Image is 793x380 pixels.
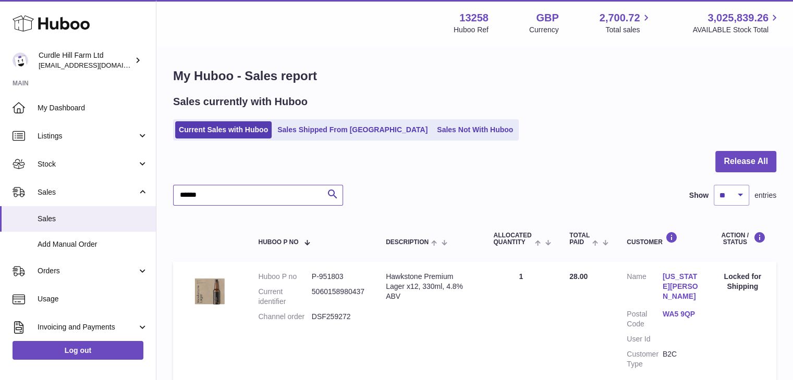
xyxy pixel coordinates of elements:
strong: GBP [536,11,558,25]
dd: B2C [663,349,699,369]
a: Current Sales with Huboo [175,121,272,138]
img: internalAdmin-13258@internal.huboo.com [13,53,28,68]
span: Sales [38,187,137,197]
div: Locked for Shipping [719,272,766,292]
div: Action / Status [719,232,766,246]
span: Invoicing and Payments [38,322,137,332]
span: Huboo P no [258,239,298,246]
dt: Name [627,272,663,304]
img: 132581708521438.jpg [184,272,236,311]
dt: Customer Type [627,349,663,369]
div: Currency [529,25,559,35]
span: Orders [38,266,137,276]
span: Add Manual Order [38,239,148,249]
span: AVAILABLE Stock Total [692,25,780,35]
span: Listings [38,131,137,141]
button: Release All [715,151,776,172]
h1: My Huboo - Sales report [173,68,776,84]
span: 2,700.72 [600,11,640,25]
span: Stock [38,159,137,169]
div: Hawkstone Premium Lager x12, 330ml, 4.8% ABV [386,272,472,301]
dd: 5060158980437 [312,287,365,307]
span: Usage [38,294,148,304]
a: 2,700.72 Total sales [600,11,652,35]
strong: 13258 [459,11,489,25]
dt: Channel order [258,312,311,322]
a: WA5 9QP [663,309,699,319]
span: entries [754,191,776,200]
dt: Postal Code [627,309,663,329]
h2: Sales currently with Huboo [173,95,308,109]
span: Description [386,239,429,246]
dt: Huboo P no [258,272,311,282]
label: Show [689,191,709,200]
div: Customer [627,232,698,246]
span: Sales [38,214,148,224]
div: Curdle Hill Farm Ltd [39,50,132,70]
span: [EMAIL_ADDRESS][DOMAIN_NAME] [39,61,153,69]
span: 28.00 [569,272,588,281]
div: Huboo Ref [454,25,489,35]
a: 3,025,839.26 AVAILABLE Stock Total [692,11,780,35]
dd: DSF259272 [312,312,365,322]
a: Sales Not With Huboo [433,121,517,138]
span: 3,025,839.26 [707,11,768,25]
dt: User Id [627,334,663,344]
span: Total paid [569,232,590,246]
span: ALLOCATED Quantity [493,232,532,246]
span: Total sales [605,25,652,35]
a: [US_STATE][PERSON_NAME] [663,272,699,301]
dt: Current identifier [258,287,311,307]
dd: P-951803 [312,272,365,282]
a: Log out [13,341,143,360]
span: My Dashboard [38,103,148,113]
a: Sales Shipped From [GEOGRAPHIC_DATA] [274,121,431,138]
